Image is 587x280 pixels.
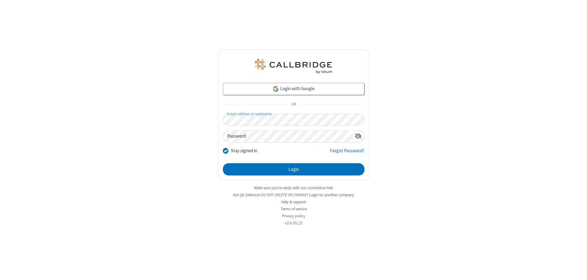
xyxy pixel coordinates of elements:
img: QA Selenium DO NOT DELETE OR CHANGE [254,59,333,74]
li: v2.6.351.22 [218,220,369,226]
input: Email address or username [223,114,364,126]
a: Login with Google [223,83,364,95]
button: Login to another company [309,192,354,198]
label: Stay signed in [231,147,257,154]
span: OR [289,100,298,109]
a: Make sure you're ready with our connection test [254,185,333,190]
img: google-icon.png [272,86,279,92]
li: Not QA Selenium DO NOT DELETE OR CHANGE? [218,192,369,198]
input: Password [223,131,352,142]
a: Forgot Password? [330,147,364,159]
div: Show password [352,131,364,142]
a: Terms of service [281,206,307,212]
button: Login [223,163,364,175]
a: Privacy policy [282,213,305,219]
a: Help & support [281,199,306,204]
